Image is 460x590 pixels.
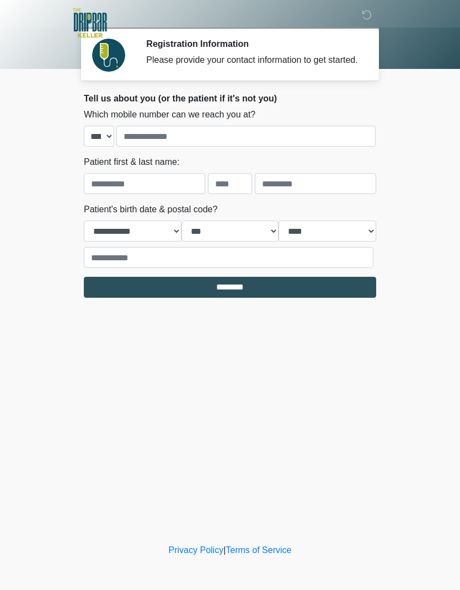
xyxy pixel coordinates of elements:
[84,155,179,169] label: Patient first & last name:
[84,203,217,216] label: Patient's birth date & postal code?
[92,39,125,72] img: Agent Avatar
[169,545,224,555] a: Privacy Policy
[223,545,226,555] a: |
[146,53,360,67] div: Please provide your contact information to get started.
[73,8,107,37] img: The DRIPBaR - Keller Logo
[226,545,291,555] a: Terms of Service
[84,108,255,121] label: Which mobile number can we reach you at?
[84,93,376,104] h2: Tell us about you (or the patient if it's not you)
